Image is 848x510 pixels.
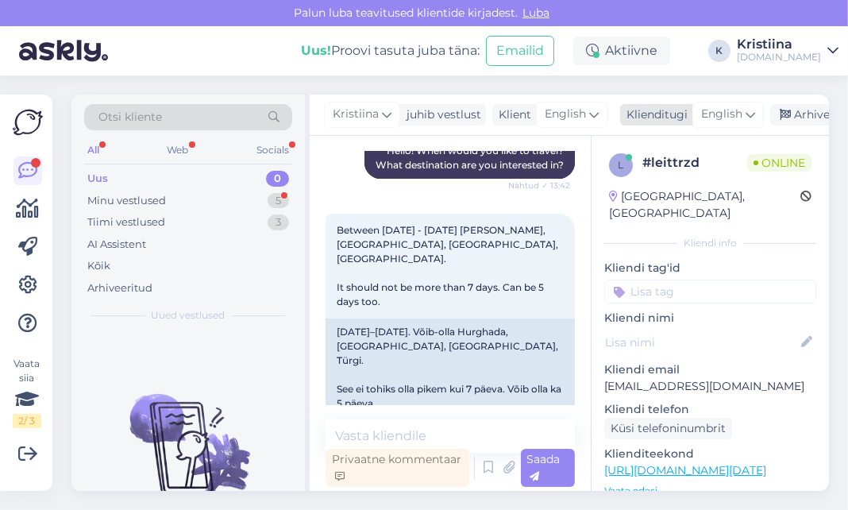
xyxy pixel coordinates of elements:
[737,38,821,51] div: Kristiina
[87,193,166,209] div: Minu vestlused
[268,214,289,230] div: 3
[604,236,816,250] div: Kliendi info
[604,446,816,462] p: Klienditeekond
[364,137,575,179] div: Hello! When would you like to travel? What destination are you interested in?
[301,43,331,58] b: Uus!
[545,106,586,123] span: English
[604,280,816,303] input: Lisa tag
[333,106,379,123] span: Kristiina
[87,237,146,253] div: AI Assistent
[508,180,570,191] span: Nähtud ✓ 13:42
[604,378,816,395] p: [EMAIL_ADDRESS][DOMAIN_NAME]
[737,51,821,64] div: [DOMAIN_NAME]
[605,334,798,351] input: Lisa nimi
[708,40,730,62] div: K
[619,159,624,171] span: l
[326,449,469,487] div: Privaatne kommentaar
[604,463,766,477] a: [URL][DOMAIN_NAME][DATE]
[518,6,554,20] span: Luba
[604,361,816,378] p: Kliendi email
[337,224,561,307] span: Between [DATE] - [DATE] [PERSON_NAME], [GEOGRAPHIC_DATA], [GEOGRAPHIC_DATA], [GEOGRAPHIC_DATA]. I...
[609,188,800,222] div: [GEOGRAPHIC_DATA], [GEOGRAPHIC_DATA]
[604,260,816,276] p: Kliendi tag'id
[527,452,561,483] span: Saada
[642,153,747,172] div: # leittrzd
[301,41,480,60] div: Proovi tasuta juba täna:
[400,106,481,123] div: juhib vestlust
[87,171,108,187] div: Uus
[266,171,289,187] div: 0
[98,109,162,126] span: Otsi kliente
[152,308,225,323] span: Uued vestlused
[604,484,816,498] p: Vaata edasi ...
[747,154,811,172] span: Online
[486,36,554,66] button: Emailid
[13,107,43,137] img: Askly Logo
[87,214,165,230] div: Tiimi vestlused
[573,37,670,65] div: Aktiivne
[604,401,816,418] p: Kliendi telefon
[253,140,292,160] div: Socials
[326,319,575,417] div: [DATE]–[DATE]. Võib-olla Hurghada, [GEOGRAPHIC_DATA], [GEOGRAPHIC_DATA], ​​Türgi. See ei tohiks o...
[604,418,732,439] div: Küsi telefoninumbrit
[13,414,41,428] div: 2 / 3
[604,310,816,326] p: Kliendi nimi
[71,365,305,508] img: No chats
[701,106,742,123] span: English
[492,106,531,123] div: Klient
[620,106,688,123] div: Klienditugi
[268,193,289,209] div: 5
[737,38,838,64] a: Kristiina[DOMAIN_NAME]
[87,258,110,274] div: Kõik
[87,280,152,296] div: Arhiveeritud
[84,140,102,160] div: All
[13,357,41,428] div: Vaata siia
[164,140,192,160] div: Web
